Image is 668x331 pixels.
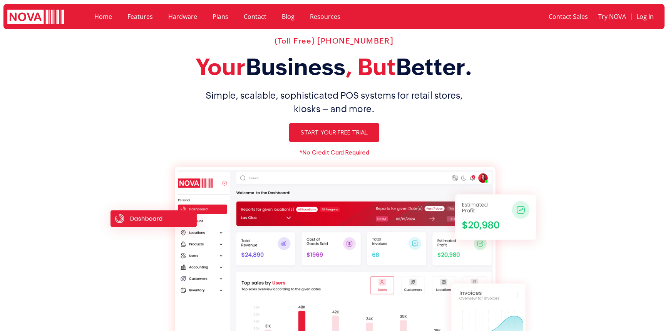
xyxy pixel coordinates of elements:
a: Features [120,8,161,25]
span: Business [246,54,345,80]
h1: Simple, scalable, sophisticated POS systems for retail stores, kiosks – and more. [95,89,573,116]
a: Contact [236,8,274,25]
a: Blog [274,8,302,25]
nav: Menu [87,8,460,25]
a: Plans [205,8,236,25]
a: Start Your Free Trial [289,123,379,142]
a: Contact Sales [544,8,593,25]
a: Resources [302,8,348,25]
h6: *No Credit Card Required [95,150,573,156]
h2: (Toll Free) [PHONE_NUMBER] [95,36,573,45]
a: Try NOVA [593,8,631,25]
a: Hardware [161,8,205,25]
span: Better. [396,54,472,80]
a: Home [87,8,120,25]
nav: Menu [468,8,659,25]
a: Log In [631,8,659,25]
img: logo white [7,10,64,25]
span: Start Your Free Trial [301,129,368,136]
h2: Your , But [95,53,573,81]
